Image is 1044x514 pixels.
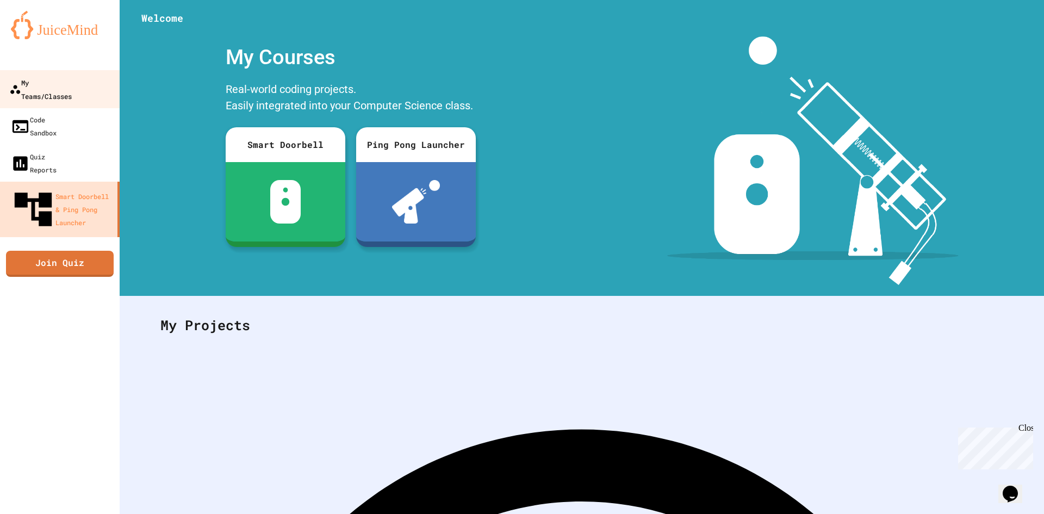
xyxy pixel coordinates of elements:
[220,36,481,78] div: My Courses
[998,470,1033,503] iframe: chat widget
[150,304,1014,346] div: My Projects
[667,36,959,285] img: banner-image-my-projects.png
[9,76,72,102] div: My Teams/Classes
[270,180,301,224] img: sdb-white.svg
[11,113,57,139] div: Code Sandbox
[11,187,113,232] div: Smart Doorbell & Ping Pong Launcher
[11,150,57,176] div: Quiz Reports
[392,180,440,224] img: ppl-with-ball.png
[226,127,345,162] div: Smart Doorbell
[356,127,476,162] div: Ping Pong Launcher
[4,4,75,69] div: Chat with us now!Close
[6,251,114,277] a: Join Quiz
[954,423,1033,469] iframe: chat widget
[220,78,481,119] div: Real-world coding projects. Easily integrated into your Computer Science class.
[11,11,109,39] img: logo-orange.svg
